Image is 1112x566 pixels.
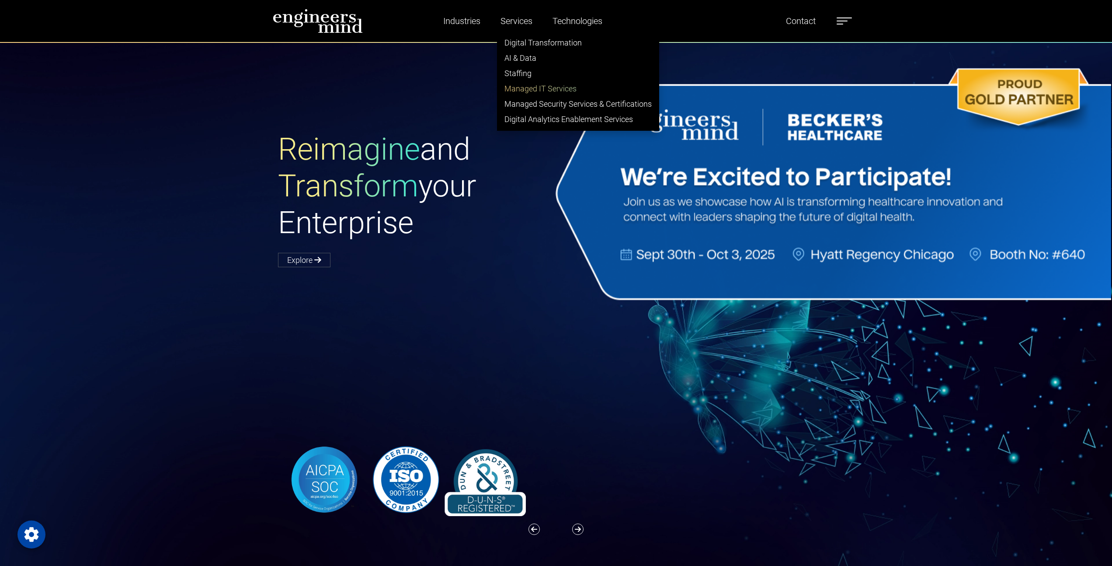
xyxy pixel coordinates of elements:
[782,11,819,31] a: Contact
[497,96,659,112] a: Managed Security Services & Certifications
[278,131,556,241] h1: and your Enterprise
[497,66,659,81] a: Staffing
[497,35,659,50] a: Digital Transformation
[549,11,606,31] a: Technologies
[550,64,1111,304] img: Website Banner
[278,131,420,167] span: Reimagine
[278,168,418,204] span: Transform
[497,112,659,127] a: Digital Analytics Enablement Services
[440,11,484,31] a: Industries
[497,11,536,31] a: Services
[278,443,532,516] img: banner-logo
[273,9,363,33] img: logo
[278,253,330,267] a: Explore
[497,81,659,96] a: Managed IT Services
[497,50,659,66] a: AI & Data
[497,31,659,131] ul: Industries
